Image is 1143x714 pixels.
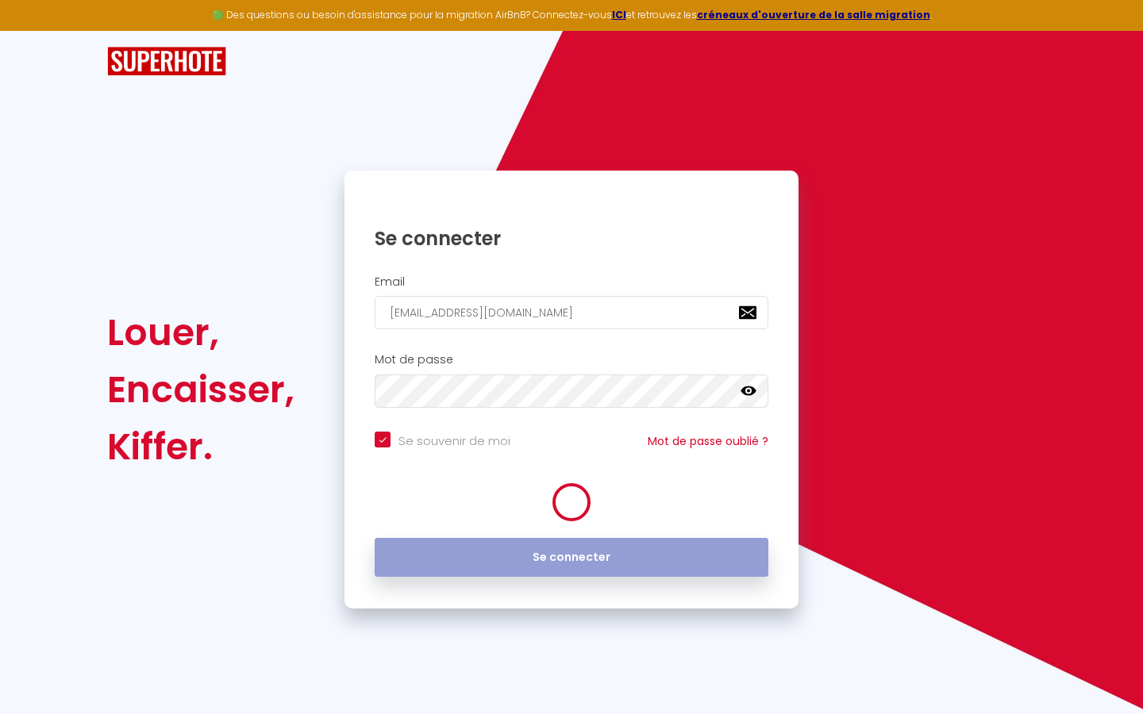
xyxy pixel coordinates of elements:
a: ICI [612,8,626,21]
button: Ouvrir le widget de chat LiveChat [13,6,60,54]
div: Encaisser, [107,361,294,418]
img: SuperHote logo [107,47,226,76]
div: Kiffer. [107,418,294,475]
button: Se connecter [375,538,768,578]
div: Louer, [107,304,294,361]
h2: Email [375,275,768,289]
h1: Se connecter [375,226,768,251]
h2: Mot de passe [375,353,768,367]
a: créneaux d'ouverture de la salle migration [697,8,930,21]
input: Ton Email [375,296,768,329]
a: Mot de passe oublié ? [648,433,768,449]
